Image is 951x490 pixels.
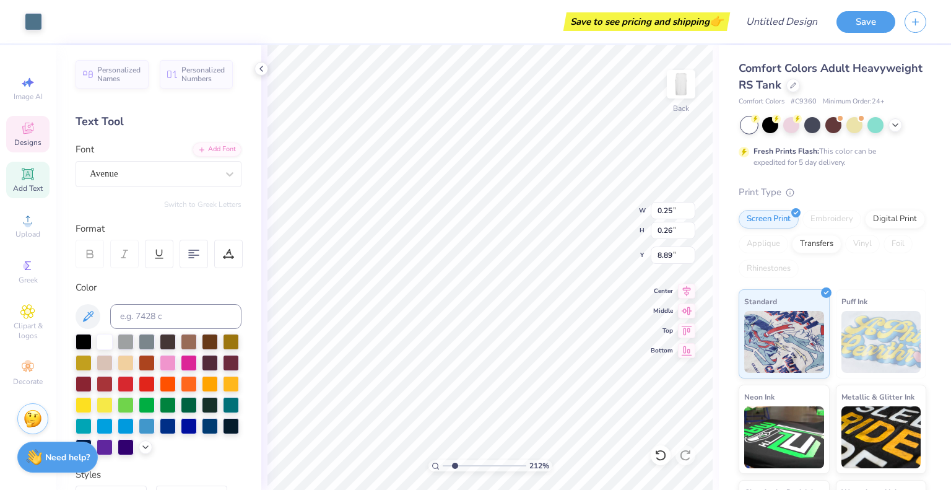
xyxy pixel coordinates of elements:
[792,235,841,253] div: Transfers
[97,66,141,83] span: Personalized Names
[739,260,799,278] div: Rhinestones
[841,390,914,403] span: Metallic & Glitter Ink
[193,142,241,157] div: Add Font
[739,97,784,107] span: Comfort Colors
[669,72,693,97] img: Back
[823,97,885,107] span: Minimum Order: 24 +
[651,307,673,315] span: Middle
[567,12,727,31] div: Save to see pricing and shipping
[110,304,241,329] input: e.g. 7428 c
[841,311,921,373] img: Puff Ink
[791,97,817,107] span: # C9360
[651,287,673,295] span: Center
[14,92,43,102] span: Image AI
[76,113,241,130] div: Text Tool
[841,406,921,468] img: Metallic & Glitter Ink
[164,199,241,209] button: Switch to Greek Letters
[744,390,775,403] span: Neon Ink
[19,275,38,285] span: Greek
[76,281,241,295] div: Color
[529,460,549,471] span: 212 %
[744,295,777,308] span: Standard
[13,183,43,193] span: Add Text
[76,222,243,236] div: Format
[651,346,673,355] span: Bottom
[13,377,43,387] span: Decorate
[14,138,41,147] span: Designs
[651,326,673,335] span: Top
[865,210,925,229] div: Digital Print
[836,11,895,33] button: Save
[45,452,90,463] strong: Need help?
[6,321,50,341] span: Clipart & logos
[673,103,689,114] div: Back
[739,235,788,253] div: Applique
[739,61,923,92] span: Comfort Colors Adult Heavyweight RS Tank
[76,468,241,482] div: Styles
[76,142,94,157] label: Font
[181,66,225,83] span: Personalized Numbers
[753,146,819,156] strong: Fresh Prints Flash:
[15,229,40,239] span: Upload
[710,14,723,28] span: 👉
[884,235,913,253] div: Foil
[802,210,861,229] div: Embroidery
[739,210,799,229] div: Screen Print
[744,311,824,373] img: Standard
[739,185,926,199] div: Print Type
[744,406,824,468] img: Neon Ink
[736,9,827,34] input: Untitled Design
[845,235,880,253] div: Vinyl
[753,146,906,168] div: This color can be expedited for 5 day delivery.
[841,295,867,308] span: Puff Ink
